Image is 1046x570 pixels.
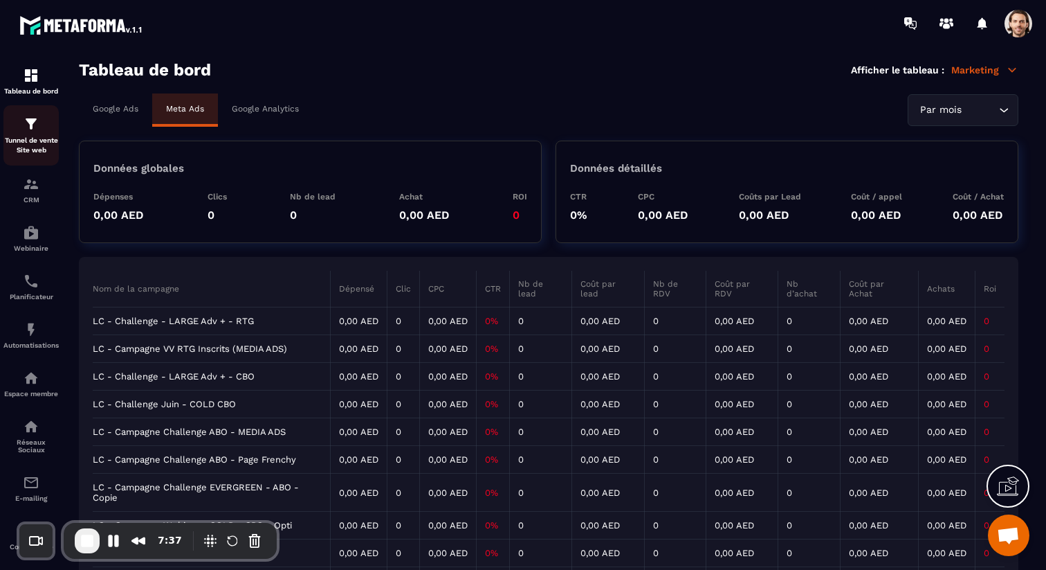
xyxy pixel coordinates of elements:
img: formation [23,67,39,84]
td: 0 [645,512,706,540]
p: Marketing [951,64,1018,76]
a: formationformationTableau de bord [3,57,59,105]
td: 0 [645,363,706,391]
td: 0 [778,335,840,363]
th: Nb d’achat [778,271,840,308]
p: E-mailing [3,495,59,502]
td: 0,00 AED [419,512,476,540]
td: 0 [975,474,1004,512]
td: 0 [778,363,840,391]
td: 0,00 AED [706,512,778,540]
p: 0,00 AED [638,208,688,222]
td: 0,00 AED [706,446,778,474]
td: 0 [387,540,419,567]
p: Meta Ads [166,104,204,114]
p: Coûts par Lead [739,192,801,202]
td: 0,00 AED [918,446,975,474]
td: 0,00 AED [840,335,918,363]
td: 0,00 AED [330,474,387,512]
td: 0 [387,512,419,540]
td: 0,00 AED [419,363,476,391]
p: Réseaux Sociaux [3,438,59,454]
td: 0 [778,446,840,474]
td: 0 [778,418,840,446]
th: Dépensé [330,271,387,308]
td: 0,00 AED [330,418,387,446]
td: 0,00 AED [918,512,975,540]
td: 0,00 AED [706,335,778,363]
p: Espace membre [3,390,59,398]
td: 0,00 AED [330,335,387,363]
td: 0,00 AED [840,512,918,540]
td: 0,00 AED [571,474,644,512]
td: 0,00 AED [419,418,476,446]
p: 0,00 AED [399,208,450,222]
td: 0 [509,363,571,391]
td: 0 [387,474,419,512]
td: 0,00 AED [419,308,476,335]
td: 0 [975,446,1004,474]
td: 0 [778,391,840,418]
p: 0% [570,208,587,222]
td: 0 [975,363,1004,391]
a: automationsautomationsEspace membre [3,359,59,408]
td: 0,00 AED [330,308,387,335]
td: 0 [975,308,1004,335]
td: 0 [975,391,1004,418]
img: social-network [23,418,39,435]
h3: Tableau de bord [79,60,211,80]
p: 0 [513,208,527,222]
span: Par mois [917,103,964,118]
td: 0,00 AED [706,418,778,446]
td: 0,00 AED [918,540,975,567]
td: 0% [476,308,509,335]
p: CRM [3,196,59,204]
td: 0,00 AED [918,391,975,418]
td: 0% [476,540,509,567]
td: 0,00 AED [840,446,918,474]
td: 0 [975,335,1004,363]
td: 0 [975,418,1004,446]
p: CTR [570,192,587,202]
td: 0% [476,512,509,540]
td: 0 [509,418,571,446]
a: schedulerschedulerPlanificateur [3,262,59,311]
td: 0% [476,474,509,512]
td: 0 [778,308,840,335]
p: 0 [290,208,336,222]
p: Google Ads [93,104,138,114]
p: Tunnel de vente Site web [3,136,59,155]
td: 0 [645,418,706,446]
p: 0,00 AED [739,208,801,222]
td: 0,00 AED [571,418,644,446]
td: 0 [975,512,1004,540]
p: Dépenses [93,192,144,202]
td: 0 [645,335,706,363]
td: 0,00 AED [918,308,975,335]
td: LC - Campagne Challenge ABO - Page Frenchy [93,446,330,474]
td: 0,00 AED [918,363,975,391]
td: 0,00 AED [840,418,918,446]
td: 0% [476,446,509,474]
td: 0,00 AED [706,474,778,512]
td: 0,00 AED [330,512,387,540]
td: 0% [476,363,509,391]
th: Clic [387,271,419,308]
td: 0 [778,474,840,512]
input: Search for option [964,103,995,118]
p: Google Analytics [232,104,299,114]
td: 0,00 AED [706,540,778,567]
td: LC - Campagne VV RTG Inscrits (MEDIA ADS) [93,335,330,363]
td: 0 [778,512,840,540]
td: LC - Challenge Juin - COLD CBO [93,391,330,418]
p: Webinaire [3,244,59,252]
p: 0,00 AED [93,208,144,222]
td: 0,00 AED [330,446,387,474]
p: Achat [399,192,450,202]
a: formationformationTunnel de vente Site web [3,105,59,166]
p: Données détaillés [570,162,662,175]
img: automations [23,370,39,386]
p: Coût / appel [851,192,902,202]
img: formation [23,116,39,132]
th: CPC [419,271,476,308]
